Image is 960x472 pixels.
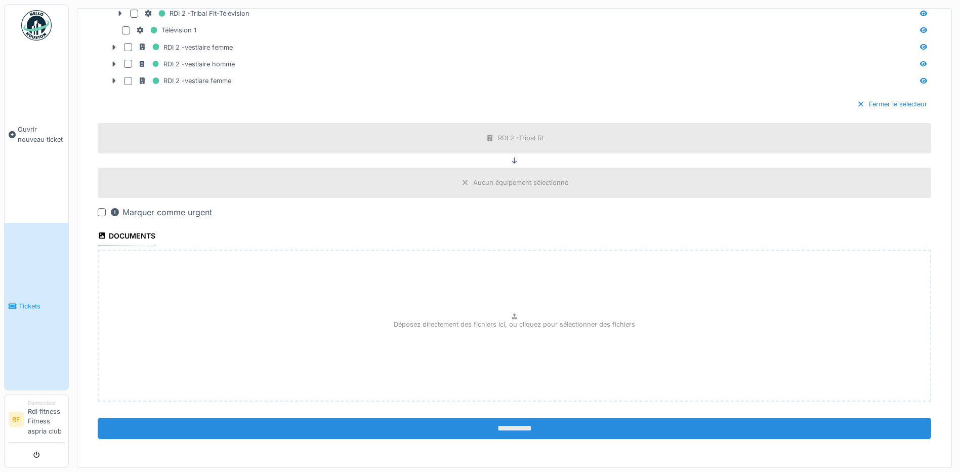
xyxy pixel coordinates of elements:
img: Badge_color-CXgf-gQk.svg [21,10,52,41]
div: RDI 2 -vestiaire femme [138,41,233,54]
div: Fermer le sélecteur [853,97,931,111]
a: RF DemandeurRdi fitness Fitness aspria club [9,399,64,443]
div: RDI 2 -Tribal fit [498,133,544,143]
div: Télévision 1 [136,24,196,36]
div: Aucun équipement sélectionné [473,178,568,187]
div: RDI 2 -Tribal Fit-Télévision [144,7,249,20]
div: RDI 2 -vestiare femme [138,74,231,87]
a: Tickets [5,223,68,390]
div: RDI 2 -vestiaire homme [138,58,235,70]
div: Marquer comme urgent [110,206,212,218]
span: Ouvrir nouveau ticket [18,125,64,144]
li: RF [9,412,24,427]
div: Documents [98,228,155,246]
div: Demandeur [28,399,64,407]
p: Déposez directement des fichiers ici, ou cliquez pour sélectionner des fichiers [394,320,635,329]
span: Tickets [19,301,64,311]
a: Ouvrir nouveau ticket [5,46,68,223]
li: Rdi fitness Fitness aspria club [28,399,64,440]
